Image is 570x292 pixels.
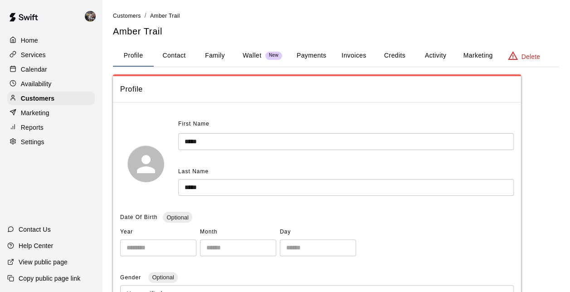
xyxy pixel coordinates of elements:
p: Marketing [21,108,49,117]
a: Settings [7,135,95,149]
button: Family [195,45,235,67]
p: Help Center [19,241,53,250]
span: First Name [178,117,209,131]
p: Settings [21,137,44,146]
span: Profile [120,83,514,95]
p: Delete [521,52,540,61]
p: Services [21,50,46,59]
a: Marketing [7,106,95,120]
span: Amber Trail [150,13,180,19]
p: Wallet [243,51,262,60]
span: New [265,53,282,58]
li: / [145,11,146,20]
a: Customers [7,92,95,105]
button: Profile [113,45,154,67]
a: Calendar [7,63,95,76]
p: Availability [21,79,52,88]
a: Services [7,48,95,62]
p: Home [21,36,38,45]
nav: breadcrumb [113,11,559,21]
p: Reports [21,123,44,132]
div: basic tabs example [113,45,559,67]
button: Contact [154,45,195,67]
p: Customers [21,94,54,103]
span: Customers [113,13,141,19]
button: Credits [374,45,415,67]
a: Customers [113,12,141,19]
span: Day [280,225,356,239]
h5: Amber Trail [113,25,559,38]
button: Invoices [333,45,374,67]
span: Last Name [178,168,209,175]
a: Home [7,34,95,47]
p: Copy public page link [19,274,80,283]
span: Date Of Birth [120,214,157,220]
span: Year [120,225,196,239]
p: Calendar [21,65,47,74]
span: Optional [148,274,177,281]
button: Activity [415,45,456,67]
span: Gender [120,274,143,281]
button: Payments [289,45,333,67]
p: Contact Us [19,225,51,234]
a: Availability [7,77,95,91]
span: Optional [163,214,192,221]
div: Cody Hawn [83,7,102,25]
p: View public page [19,258,68,267]
span: Month [200,225,276,239]
button: Marketing [456,45,500,67]
a: Reports [7,121,95,134]
img: Cody Hawn [85,11,96,22]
